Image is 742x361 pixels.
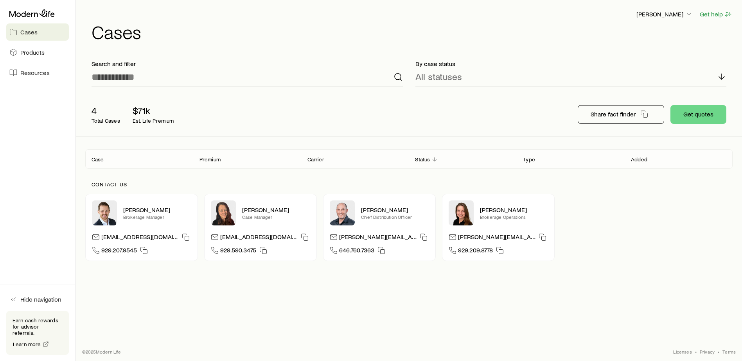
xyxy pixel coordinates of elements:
span: Cases [20,28,38,36]
p: [PERSON_NAME] [361,206,429,214]
p: Chief Distribution Officer [361,214,429,220]
p: Search and filter [92,60,403,68]
a: Licenses [673,348,692,355]
p: All statuses [415,71,462,82]
p: Brokerage Manager [123,214,191,220]
span: 929.590.3475 [220,246,256,257]
button: Get quotes [670,105,726,124]
p: [PERSON_NAME] [123,206,191,214]
p: [PERSON_NAME] [242,206,310,214]
span: Products [20,48,45,56]
span: Hide navigation [20,295,61,303]
p: Brokerage Operations [480,214,548,220]
a: Privacy [700,348,715,355]
img: Ellen Wall [449,200,474,225]
p: [PERSON_NAME][EMAIL_ADDRESS][DOMAIN_NAME] [458,233,535,243]
p: 4 [92,105,120,116]
p: Status [415,156,430,163]
div: Client cases [85,149,733,169]
p: [EMAIL_ADDRESS][DOMAIN_NAME] [220,233,298,243]
p: Contact us [92,181,726,188]
span: • [695,348,697,355]
button: [PERSON_NAME] [636,10,693,19]
img: Nick Weiler [92,200,117,225]
p: Est. Life Premium [133,118,174,124]
p: Share fact finder [591,110,636,118]
button: Share fact finder [578,105,664,124]
img: Dan Pierson [330,200,355,225]
p: © 2025 Modern Life [82,348,121,355]
p: Type [523,156,535,163]
span: Learn more [13,341,41,347]
span: Resources [20,69,50,77]
button: Hide navigation [6,291,69,308]
a: Terms [722,348,736,355]
img: Abby McGuigan [211,200,236,225]
span: • [718,348,719,355]
p: [PERSON_NAME] [636,10,693,18]
p: [PERSON_NAME] [480,206,548,214]
button: Get help [699,10,733,19]
p: Premium [199,156,221,163]
p: By case status [415,60,727,68]
a: Resources [6,64,69,81]
p: Earn cash rewards for advisor referrals. [13,317,63,336]
a: Products [6,44,69,61]
span: 646.760.7363 [339,246,374,257]
span: 929.209.8778 [458,246,493,257]
p: $71k [133,105,174,116]
p: Case [92,156,104,163]
div: Earn cash rewards for advisor referrals.Learn more [6,311,69,355]
p: [EMAIL_ADDRESS][DOMAIN_NAME] [101,233,179,243]
p: Added [631,156,647,163]
a: Cases [6,23,69,41]
p: [PERSON_NAME][EMAIL_ADDRESS][DOMAIN_NAME] [339,233,417,243]
span: 929.207.9545 [101,246,137,257]
p: Case Manager [242,214,310,220]
p: Total Cases [92,118,120,124]
p: Carrier [307,156,324,163]
h1: Cases [92,22,733,41]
